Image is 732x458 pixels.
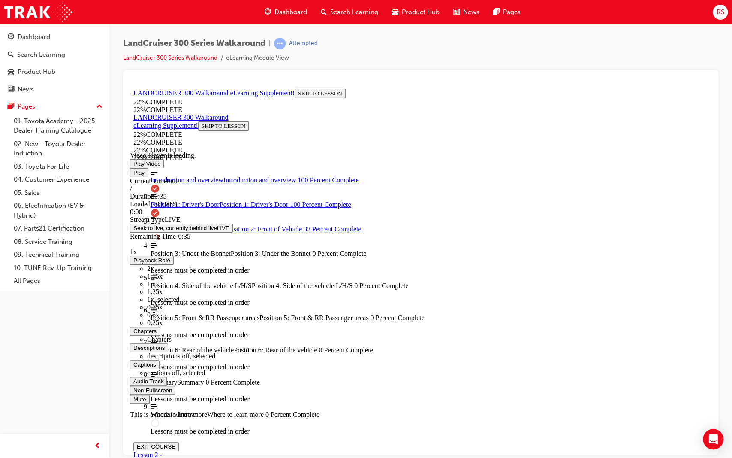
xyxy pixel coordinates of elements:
[3,82,106,97] a: News
[392,7,398,18] span: car-icon
[269,39,271,49] span: |
[3,29,106,45] a: Dashboard
[18,67,55,77] div: Product Hub
[453,7,460,18] span: news-icon
[17,50,65,60] div: Search Learning
[716,7,724,17] span: RS
[265,7,271,18] span: guage-icon
[96,101,102,112] span: up-icon
[486,3,527,21] a: pages-iconPages
[18,102,35,112] div: Pages
[94,441,101,452] span: prev-icon
[385,3,446,21] a: car-iconProduct Hub
[3,27,106,99] button: DashboardSearch LearningProduct HubNews
[18,85,34,94] div: News
[10,173,106,186] a: 04. Customer Experience
[10,115,106,137] a: 01. Toyota Academy - 2025 Dealer Training Catalogue
[321,7,327,18] span: search-icon
[330,7,378,17] span: Search Learning
[10,274,106,288] a: All Pages
[274,7,307,17] span: Dashboard
[3,47,106,63] a: Search Learning
[3,99,106,115] button: Pages
[10,261,106,275] a: 10. TUNE Rev-Up Training
[258,3,314,21] a: guage-iconDashboard
[10,235,106,249] a: 08. Service Training
[123,39,265,49] span: LandCruiser 300 Series Walkaround
[493,7,500,18] span: pages-icon
[463,7,479,17] span: News
[10,160,106,173] a: 03. Toyota For Life
[703,429,723,449] div: Open Intercom Messenger
[10,248,106,261] a: 09. Technical Training
[10,186,106,200] a: 05. Sales
[8,103,14,111] span: pages-icon
[503,7,521,17] span: Pages
[274,38,286,49] span: learningRecordVerb_ATTEMPT-icon
[4,3,72,22] img: Trak
[18,32,50,42] div: Dashboard
[10,222,106,235] a: 07. Parts21 Certification
[10,137,106,160] a: 02. New - Toyota Dealer Induction
[8,33,14,41] span: guage-icon
[123,54,217,61] a: LandCruiser 300 Series Walkaround
[289,39,318,48] div: Attempted
[8,51,14,59] span: search-icon
[10,199,106,222] a: 06. Electrification (EV & Hybrid)
[446,3,486,21] a: news-iconNews
[3,64,106,80] a: Product Hub
[713,5,728,20] button: RS
[226,53,289,63] li: eLearning Module View
[8,86,14,94] span: news-icon
[8,68,14,76] span: car-icon
[314,3,385,21] a: search-iconSearch Learning
[402,7,440,17] span: Product Hub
